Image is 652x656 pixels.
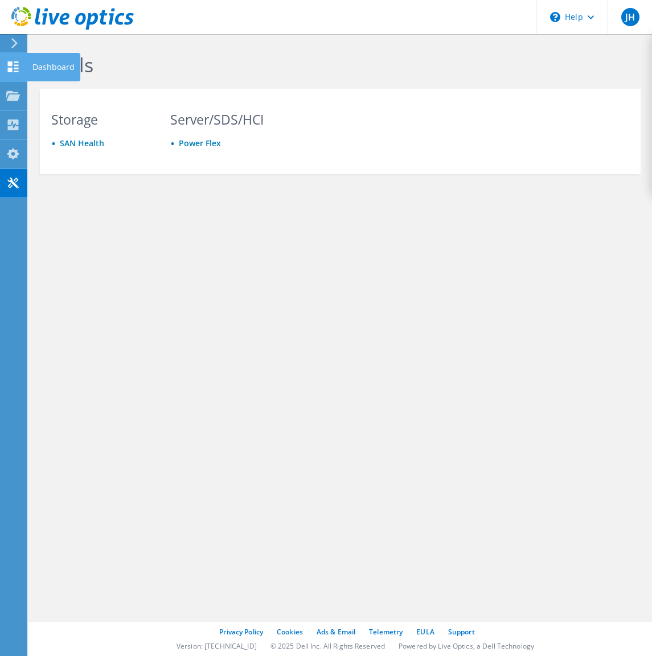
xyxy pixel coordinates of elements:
[416,627,434,637] a: EULA
[550,12,560,22] svg: \n
[621,8,639,26] span: JH
[46,53,629,77] h1: Tools
[219,627,263,637] a: Privacy Policy
[177,641,257,651] li: Version: [TECHNICAL_ID]
[369,627,403,637] a: Telemetry
[270,641,385,651] li: © 2025 Dell Inc. All Rights Reserved
[399,641,534,651] li: Powered by Live Optics, a Dell Technology
[277,627,303,637] a: Cookies
[179,138,221,148] a: Power Flex
[317,627,355,637] a: Ads & Email
[27,53,80,81] div: Dashboard
[448,627,475,637] a: Support
[60,138,104,148] a: SAN Health
[170,113,268,126] h3: Server/SDS/HCI
[51,113,149,126] h3: Storage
